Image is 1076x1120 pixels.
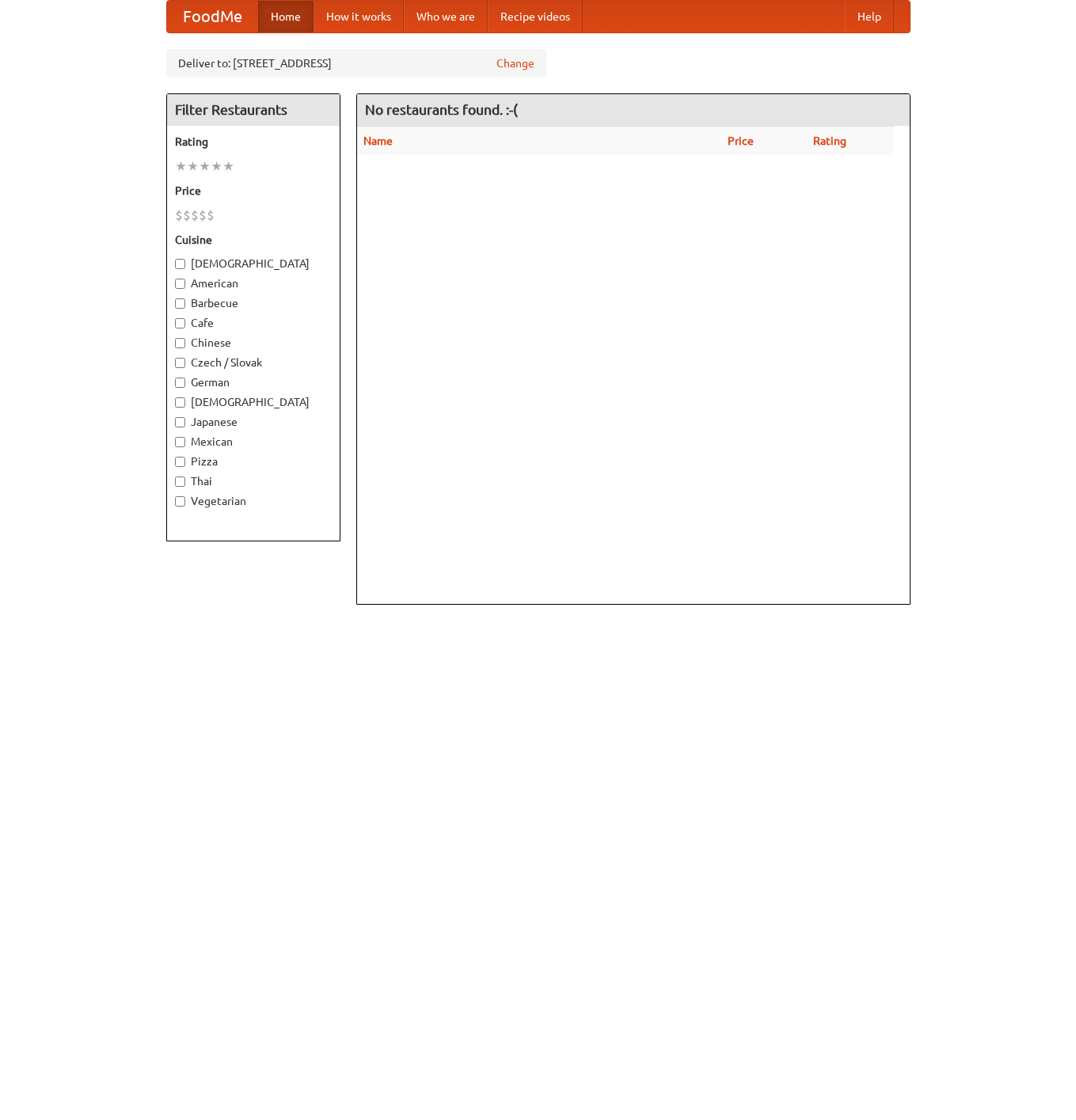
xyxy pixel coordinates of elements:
[175,259,185,269] input: [DEMOGRAPHIC_DATA]
[813,135,846,147] a: Rating
[175,476,185,487] input: Thai
[404,1,488,32] a: Who we are
[175,394,332,410] label: [DEMOGRAPHIC_DATA]
[175,315,332,331] label: Cafe
[222,158,234,175] li: ★
[175,496,185,507] input: Vegetarian
[363,135,393,147] a: Name
[175,437,185,447] input: Mexican
[258,1,314,32] a: Home
[175,279,185,289] input: American
[175,158,187,175] li: ★
[175,183,332,199] h5: Price
[175,232,332,248] h5: Cuisine
[175,318,185,328] input: Cafe
[175,207,183,224] li: $
[175,355,332,370] label: Czech / Slovak
[175,134,332,150] h5: Rating
[845,1,894,32] a: Help
[175,275,332,291] label: American
[175,417,185,427] input: Japanese
[175,493,332,509] label: Vegetarian
[175,295,332,311] label: Barbecue
[183,207,191,224] li: $
[175,298,185,309] input: Barbecue
[199,158,211,175] li: ★
[175,378,185,388] input: German
[211,158,222,175] li: ★
[175,358,185,368] input: Czech / Slovak
[365,102,518,117] ng-pluralize: No restaurants found. :-(
[199,207,207,224] li: $
[728,135,754,147] a: Price
[191,207,199,224] li: $
[207,207,215,224] li: $
[314,1,404,32] a: How it works
[175,434,332,450] label: Mexican
[175,397,185,408] input: [DEMOGRAPHIC_DATA]
[175,335,332,351] label: Chinese
[175,457,185,467] input: Pizza
[167,94,340,126] h4: Filter Restaurants
[496,55,534,71] a: Change
[175,374,332,390] label: German
[167,1,258,32] a: FoodMe
[175,414,332,430] label: Japanese
[175,473,332,489] label: Thai
[175,256,332,271] label: [DEMOGRAPHIC_DATA]
[175,454,332,469] label: Pizza
[166,49,546,78] div: Deliver to: [STREET_ADDRESS]
[187,158,199,175] li: ★
[175,338,185,348] input: Chinese
[488,1,583,32] a: Recipe videos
